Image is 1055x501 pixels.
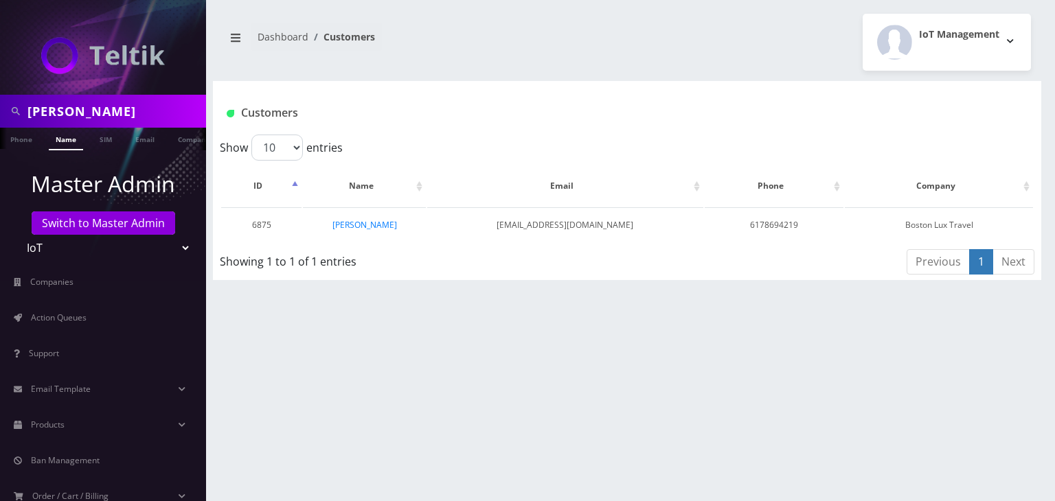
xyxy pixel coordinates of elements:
[93,128,119,149] a: SIM
[221,166,302,206] th: ID: activate to sort column descending
[845,207,1033,242] td: Boston Lux Travel
[227,106,891,119] h1: Customers
[845,166,1033,206] th: Company: activate to sort column ascending
[41,37,165,74] img: IoT
[427,207,703,242] td: [EMAIL_ADDRESS][DOMAIN_NAME]
[31,419,65,430] span: Products
[992,249,1034,275] a: Next
[919,29,999,40] h2: IoT Management
[427,166,703,206] th: Email: activate to sort column ascending
[29,347,59,359] span: Support
[223,23,617,62] nav: breadcrumb
[258,30,308,43] a: Dashboard
[705,207,844,242] td: 6178694219
[705,166,844,206] th: Phone: activate to sort column ascending
[27,98,203,124] input: Search in Company
[251,135,303,161] select: Showentries
[3,128,39,149] a: Phone
[303,166,425,206] th: Name: activate to sort column ascending
[332,219,397,231] a: [PERSON_NAME]
[221,207,302,242] td: 6875
[907,249,970,275] a: Previous
[32,211,175,235] a: Switch to Master Admin
[220,248,549,270] div: Showing 1 to 1 of 1 entries
[31,383,91,395] span: Email Template
[171,128,217,149] a: Company
[31,454,100,466] span: Ban Management
[30,276,73,288] span: Companies
[220,135,343,161] label: Show entries
[863,14,1031,71] button: IoT Management
[31,312,87,323] span: Action Queues
[128,128,161,149] a: Email
[969,249,993,275] a: 1
[308,30,375,44] li: Customers
[49,128,83,150] a: Name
